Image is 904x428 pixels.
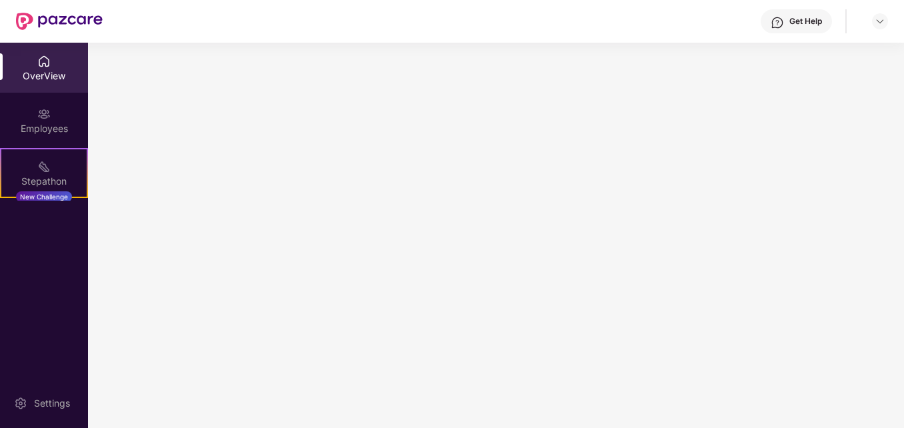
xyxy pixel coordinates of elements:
[37,55,51,68] img: svg+xml;base64,PHN2ZyBpZD0iSG9tZSIgeG1sbnM9Imh0dHA6Ly93d3cudzMub3JnLzIwMDAvc3ZnIiB3aWR0aD0iMjAiIG...
[789,16,822,27] div: Get Help
[771,16,784,29] img: svg+xml;base64,PHN2ZyBpZD0iSGVscC0zMngzMiIgeG1sbnM9Imh0dHA6Ly93d3cudzMub3JnLzIwMDAvc3ZnIiB3aWR0aD...
[16,13,103,30] img: New Pazcare Logo
[1,175,87,188] div: Stepathon
[875,16,885,27] img: svg+xml;base64,PHN2ZyBpZD0iRHJvcGRvd24tMzJ4MzIiIHhtbG5zPSJodHRwOi8vd3d3LnczLm9yZy8yMDAwL3N2ZyIgd2...
[14,397,27,410] img: svg+xml;base64,PHN2ZyBpZD0iU2V0dGluZy0yMHgyMCIgeG1sbnM9Imh0dHA6Ly93d3cudzMub3JnLzIwMDAvc3ZnIiB3aW...
[37,107,51,121] img: svg+xml;base64,PHN2ZyBpZD0iRW1wbG95ZWVzIiB4bWxucz0iaHR0cDovL3d3dy53My5vcmcvMjAwMC9zdmciIHdpZHRoPS...
[30,397,74,410] div: Settings
[16,191,72,202] div: New Challenge
[37,160,51,173] img: svg+xml;base64,PHN2ZyB4bWxucz0iaHR0cDovL3d3dy53My5vcmcvMjAwMC9zdmciIHdpZHRoPSIyMSIgaGVpZ2h0PSIyMC...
